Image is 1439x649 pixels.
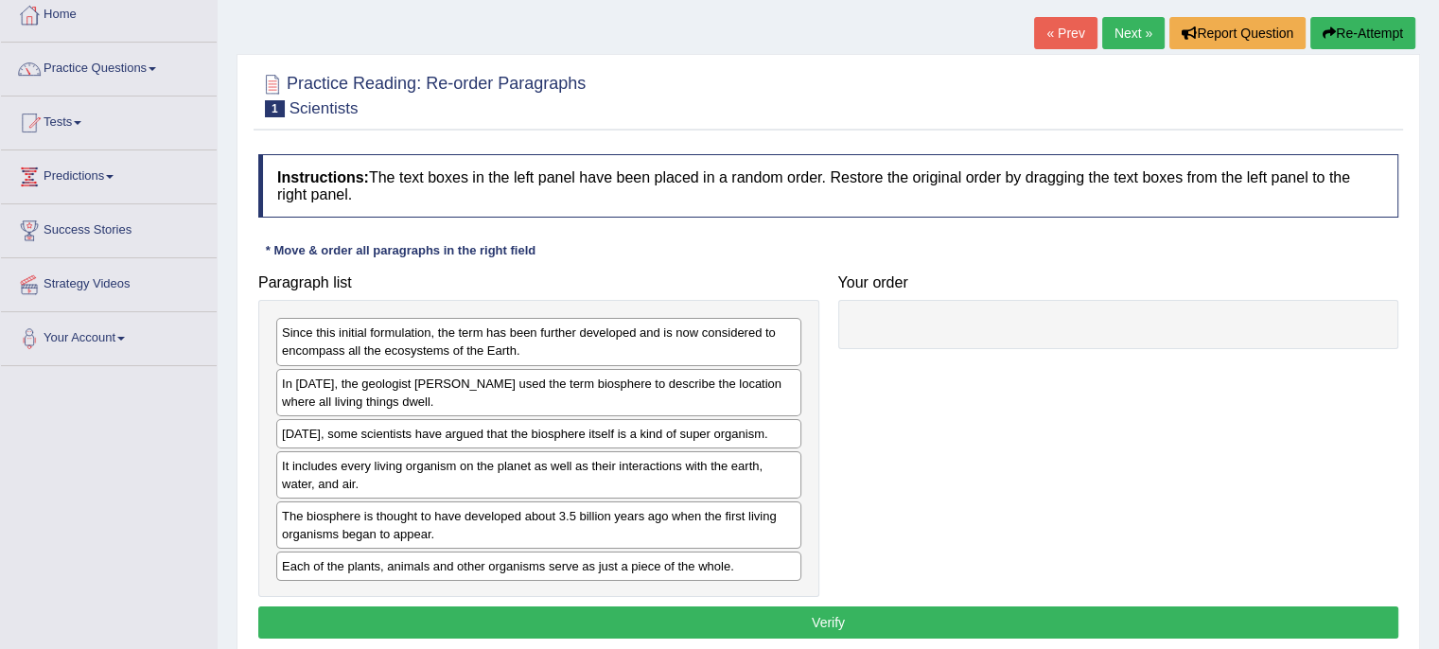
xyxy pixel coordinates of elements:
[276,501,801,549] div: The biosphere is thought to have developed about 3.5 billion years ago when the first living orga...
[1310,17,1415,49] button: Re-Attempt
[258,241,543,259] div: * Move & order all paragraphs in the right field
[1,258,217,306] a: Strategy Videos
[258,274,819,291] h4: Paragraph list
[1,204,217,252] a: Success Stories
[290,99,359,117] small: Scientists
[276,552,801,581] div: Each of the plants, animals and other organisms serve as just a piece of the whole.
[1,150,217,198] a: Predictions
[1,96,217,144] a: Tests
[258,70,586,117] h2: Practice Reading: Re-order Paragraphs
[1,43,217,90] a: Practice Questions
[1102,17,1165,49] a: Next »
[838,274,1399,291] h4: Your order
[265,100,285,117] span: 1
[276,369,801,416] div: In [DATE], the geologist [PERSON_NAME] used the term biosphere to describe the location where all...
[258,606,1398,639] button: Verify
[277,169,369,185] b: Instructions:
[1034,17,1097,49] a: « Prev
[258,154,1398,218] h4: The text boxes in the left panel have been placed in a random order. Restore the original order b...
[276,419,801,448] div: [DATE], some scientists have argued that the biosphere itself is a kind of super organism.
[1169,17,1306,49] button: Report Question
[276,318,801,365] div: Since this initial formulation, the term has been further developed and is now considered to enco...
[1,312,217,360] a: Your Account
[276,451,801,499] div: It includes every living organism on the planet as well as their interactions with the earth, wat...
